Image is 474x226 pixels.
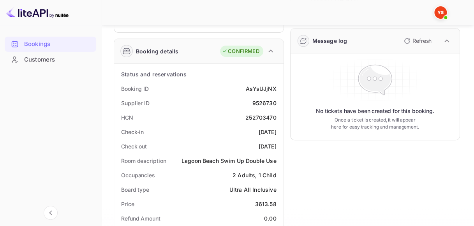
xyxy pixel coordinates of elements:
button: Refresh [399,35,435,47]
div: Price [121,200,134,208]
div: Supplier ID [121,99,150,107]
div: Refund Amount [121,214,160,222]
a: Customers [5,52,96,67]
div: Bookings [24,40,92,49]
a: Bookings [5,37,96,51]
div: Customers [24,55,92,64]
div: 3613.58 [255,200,276,208]
p: Refresh [412,37,432,45]
div: Check out [121,142,147,150]
div: [DATE] [259,142,277,150]
div: Status and reservations [121,70,187,78]
div: 9526730 [252,99,276,107]
div: CONFIRMED [222,48,259,55]
div: 252703470 [245,113,276,122]
div: Lagoon Beach Swim Up Double Use [181,157,277,165]
img: LiteAPI logo [6,6,69,19]
div: 2 Adults, 1 Child [233,171,277,179]
button: Collapse navigation [44,206,58,220]
img: Yandex Support [434,6,447,19]
div: Message log [312,37,347,45]
div: Occupancies [121,171,155,179]
div: Board type [121,185,149,194]
div: Check-in [121,128,144,136]
div: Ultra All Inclusive [229,185,277,194]
div: HCN [121,113,133,122]
div: Bookings [5,37,96,52]
div: Booking details [136,47,178,55]
div: 0.00 [264,214,277,222]
div: AsYsUJjNX [246,85,276,93]
p: Once a ticket is created, it will appear here for easy tracking and management. [330,117,420,131]
div: Booking ID [121,85,149,93]
p: No tickets have been created for this booking. [316,107,434,115]
div: [DATE] [259,128,277,136]
div: Room description [121,157,166,165]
